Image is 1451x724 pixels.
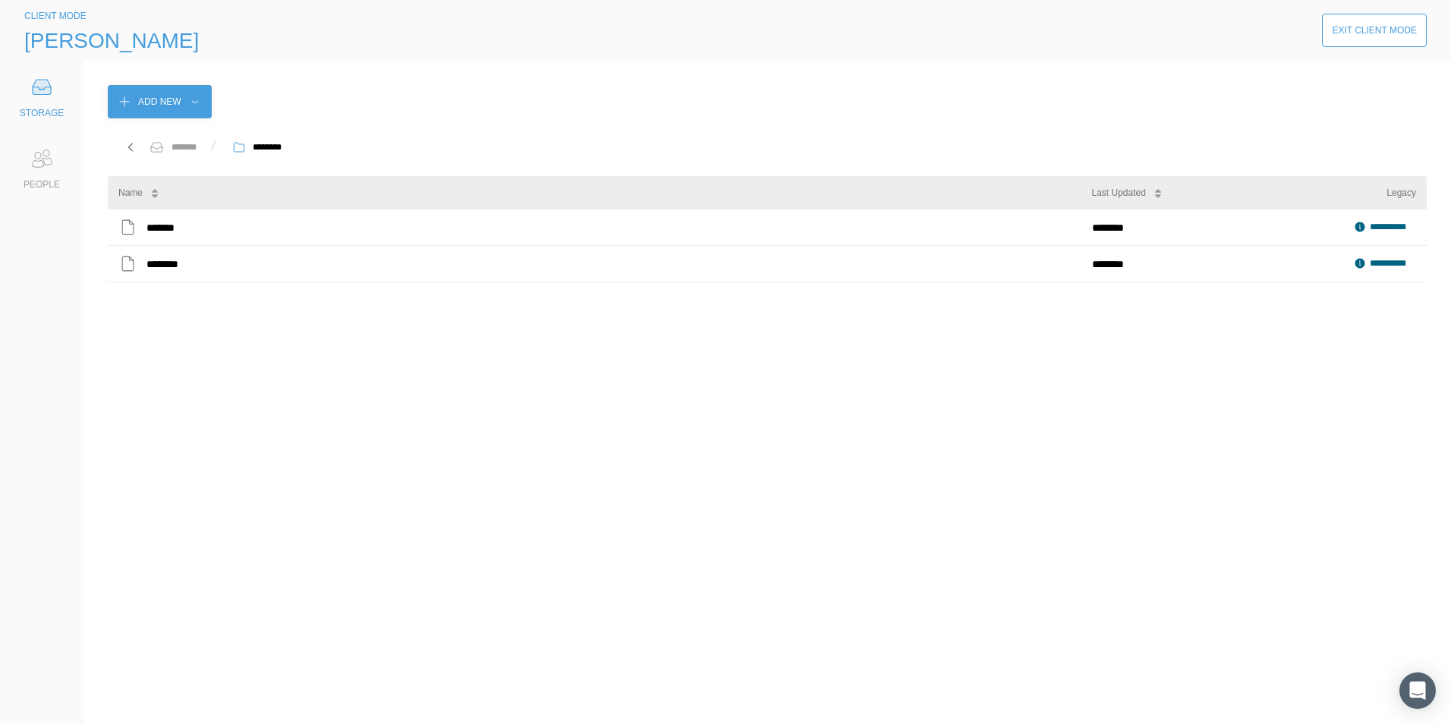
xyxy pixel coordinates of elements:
button: Add New [108,85,212,118]
div: Open Intercom Messenger [1399,672,1436,709]
div: STORAGE [20,105,64,121]
span: CLIENT MODE [24,11,87,21]
div: PEOPLE [24,177,60,192]
div: Last Updated [1092,185,1146,200]
button: Exit Client Mode [1322,14,1427,47]
span: [PERSON_NAME] [24,29,199,53]
div: Add New [138,94,181,109]
div: Legacy [1386,185,1416,200]
div: Exit Client Mode [1332,23,1417,38]
div: Name [118,185,143,200]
